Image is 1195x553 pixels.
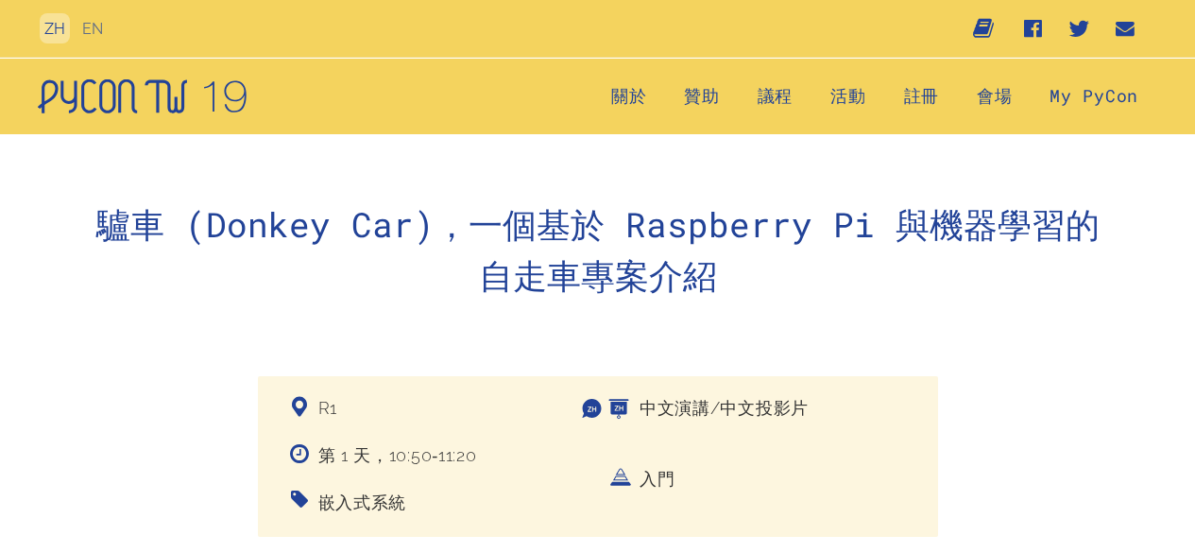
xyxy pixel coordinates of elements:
dfn: 語言： [575,395,632,423]
dfn: 主題分類： [254,488,311,515]
a: 關於 [611,78,646,115]
span: 中文演講/中文投影片 [655,395,809,423]
span: 嵌入式系統 [333,490,407,517]
a: My PyCon [1050,78,1138,115]
button: EN [77,13,108,43]
span: R1 [333,395,337,423]
a: EN [82,20,103,38]
dfn: Python 難易度： [575,466,632,493]
span: 第 1 天，10:50‑11:20 [333,442,477,470]
label: 活動 [830,78,865,115]
button: ZH [40,13,70,43]
label: 議程 [758,78,793,115]
span: 入門 [655,466,674,493]
a: 會場 [977,78,1012,115]
a: 贊助 [684,78,719,115]
label: 註冊 [904,78,939,115]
